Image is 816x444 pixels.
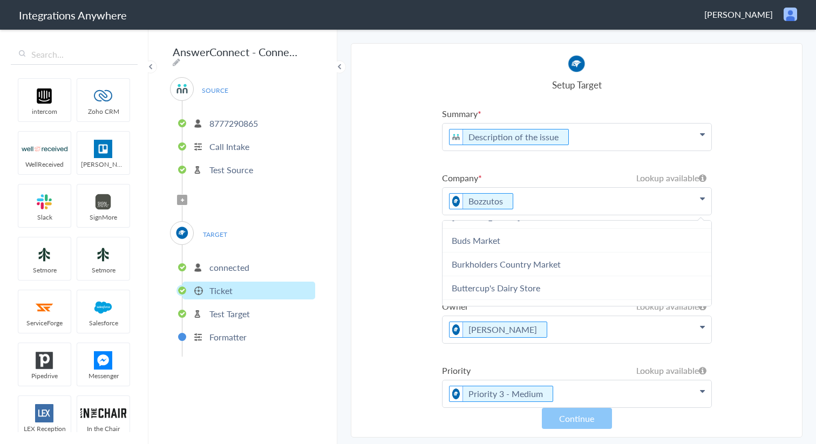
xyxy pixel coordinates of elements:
span: Setmore [18,265,71,275]
button: Continue [542,408,612,429]
img: salesforce-logo.svg [80,298,126,317]
span: Salesforce [77,318,130,327]
li: [PERSON_NAME] [449,322,547,338]
h6: Lookup available [636,364,706,377]
li: Description of the issue [449,129,569,145]
span: Messenger [77,371,130,380]
img: connectwise.png [450,322,463,337]
span: SignMore [77,213,130,222]
img: wr-logo.svg [22,140,67,158]
img: connectwise.png [175,226,189,240]
img: answerconnect-logo.svg [450,129,463,145]
img: intercom-logo.svg [22,87,67,105]
img: setmoreNew.jpg [80,245,126,264]
span: TARGET [194,227,235,242]
img: trello.png [80,140,126,158]
img: signmore-logo.png [80,193,126,211]
a: [PERSON_NAME], [GEOGRAPHIC_DATA] [452,305,612,318]
span: ServiceForge [18,318,71,327]
li: Priority 3 - Medium [449,386,553,402]
span: LEX Reception [18,424,71,433]
h6: Lookup available [636,172,706,184]
img: lex-app-logo.svg [22,404,67,422]
p: connected [209,261,249,274]
img: pipedrive.png [22,351,67,370]
p: 8777290865 [209,117,258,129]
span: [PERSON_NAME] [77,160,130,169]
p: Ticket [209,284,233,297]
label: Summary [442,107,712,120]
label: Company [442,172,712,184]
img: slack-logo.svg [22,193,67,211]
img: zoho-logo.svg [80,87,126,105]
p: Call Intake [209,140,249,153]
img: inch-logo.svg [80,404,126,422]
span: Slack [18,213,71,222]
img: user.png [784,8,797,21]
img: serviceforge-icon.png [22,298,67,317]
img: connectwise.png [567,54,586,73]
a: Burkholders Country Market [452,258,561,270]
p: Formatter [209,331,247,343]
label: Owner [442,300,712,312]
span: WellReceived [18,160,71,169]
img: FBM.png [80,351,126,370]
a: Buds Market [452,234,500,247]
img: connectwise.png [450,194,463,209]
img: answerconnect-logo.svg [175,82,189,95]
li: Bozzutos [449,193,513,209]
span: Pipedrive [18,371,71,380]
a: Buttercup's Dairy Store [452,282,540,294]
span: intercom [18,107,71,116]
img: setmoreNew.jpg [22,245,67,264]
span: [PERSON_NAME] [704,8,773,21]
input: Search... [11,44,138,65]
h1: Integrations Anywhere [19,8,127,23]
span: SOURCE [194,83,235,98]
span: Zoho CRM [77,107,130,116]
p: Test Source [209,163,253,176]
img: connectwise.png [450,386,463,401]
span: Setmore [77,265,130,275]
span: In the Chair [77,424,130,433]
p: Test Target [209,308,250,320]
h4: Setup Target [442,78,712,91]
label: Priority [442,364,712,377]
